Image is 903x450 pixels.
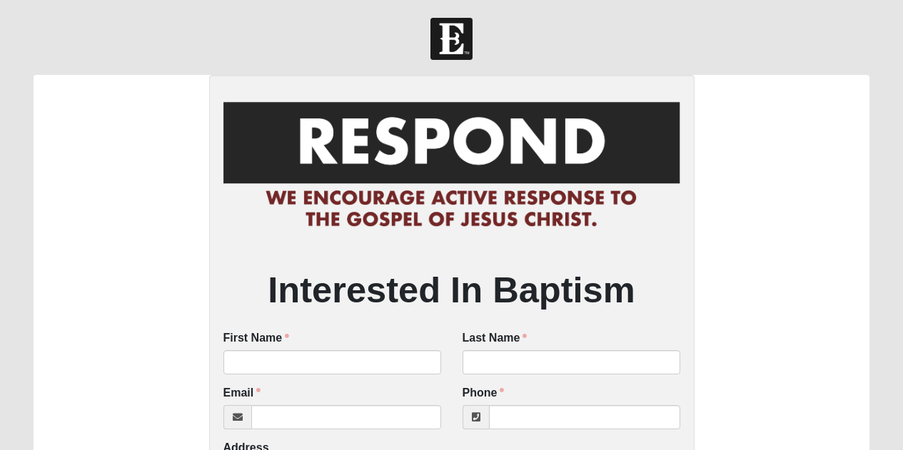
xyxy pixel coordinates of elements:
[223,330,290,347] label: First Name
[430,18,473,60] img: Church of Eleven22 Logo
[463,330,528,347] label: Last Name
[223,269,680,312] h2: Interested In Baptism
[223,89,680,242] img: RespondCardHeader.png
[463,385,505,402] label: Phone
[223,385,261,402] label: Email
